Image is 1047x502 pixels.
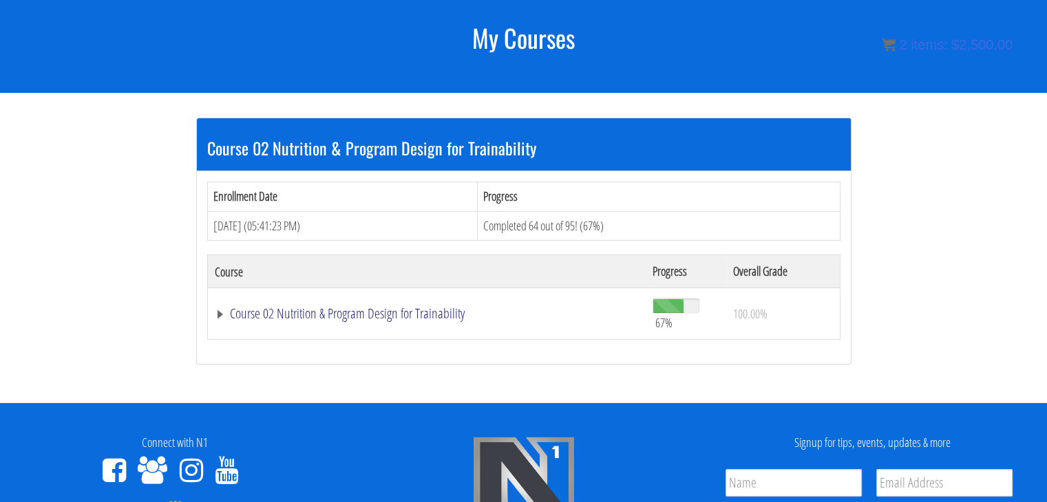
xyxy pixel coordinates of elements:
td: 100.00% [726,288,840,340]
td: Completed 64 out of 95! (67%) [477,211,840,241]
img: icon11.png [882,38,896,52]
td: [DATE] (05:41:23 PM) [207,211,477,241]
input: Name [726,469,862,496]
a: 2 items: $2,500.00 [882,37,1013,52]
input: Email Address [876,469,1013,496]
h3: Course 02 Nutrition & Program Design for Trainability [207,139,840,157]
th: Course [207,255,646,288]
th: Progress [646,255,726,288]
span: items: [911,37,947,52]
th: Enrollment Date [207,182,477,211]
span: $ [951,37,959,52]
h4: Signup for tips, events, updates & more [708,436,1037,450]
h4: Connect with N1 [10,436,339,450]
a: Course 02 Nutrition & Program Design for Trainability [215,307,639,320]
span: 67% [655,315,673,330]
th: Overall Grade [726,255,840,288]
span: 2 [899,37,907,52]
th: Progress [477,182,840,211]
bdi: 2,500.00 [951,37,1013,52]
